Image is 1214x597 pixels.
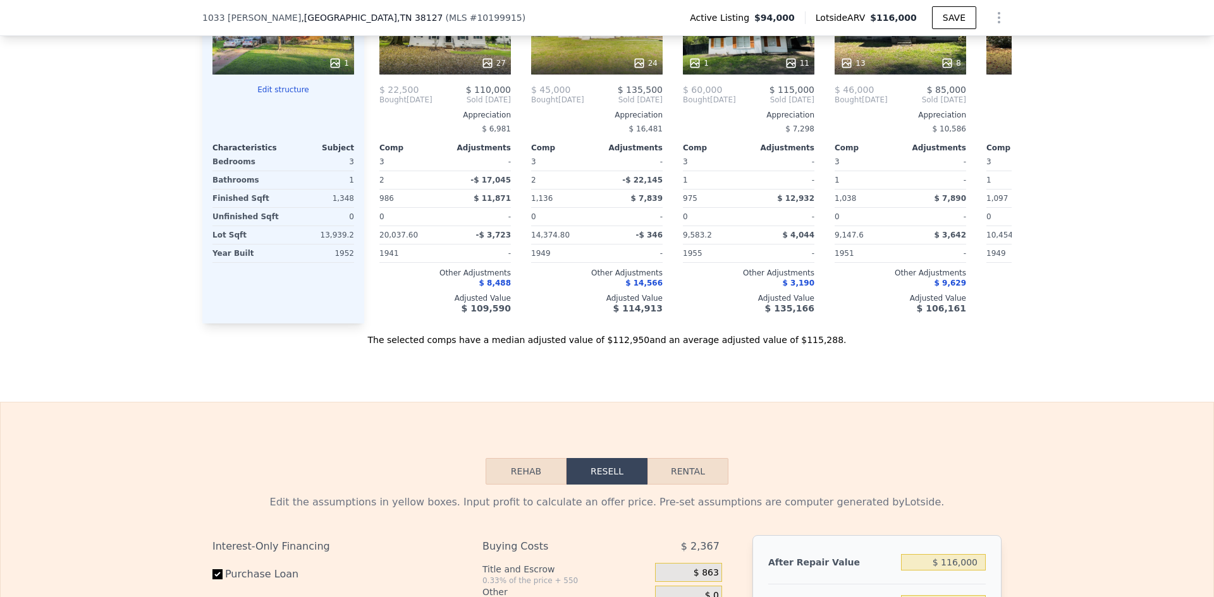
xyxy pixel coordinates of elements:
span: $ 8,488 [479,279,511,287]
div: Adjustments [900,143,966,153]
span: Sold [DATE] [888,95,966,105]
span: -$ 22,145 [622,176,663,184]
div: 13,939.2 [286,226,354,244]
span: $94,000 [754,11,795,24]
div: Comp [835,143,900,153]
div: 1949 [531,244,594,262]
div: Finished Sqft [212,190,281,207]
div: - [448,208,511,226]
span: 0 [835,212,840,221]
div: Year Built [212,244,281,262]
div: Other Adjustments [835,268,966,278]
div: Lot Sqft [212,226,281,244]
div: 0.33% of the price + 550 [482,576,650,586]
span: $ 3,190 [783,279,814,287]
div: [DATE] [835,95,888,105]
div: 1951 [835,244,898,262]
div: Subject [283,143,354,153]
div: Interest-Only Financing [212,535,452,558]
div: 1949 [986,244,1050,262]
span: $ 114,913 [613,303,663,313]
span: $ 6,981 [482,124,511,133]
div: 0 [286,208,354,226]
span: 975 [683,194,697,203]
div: 1 [835,171,898,189]
div: Comp [531,143,597,153]
span: $ 11,871 [474,194,511,203]
span: 14,374.80 [531,231,570,239]
div: Appreciation [835,110,966,120]
div: 1 [329,57,349,69]
div: After Repair Value [768,551,896,574]
span: 10,454.4 [986,231,1020,239]
div: Appreciation [379,110,511,120]
div: Other Adjustments [531,268,663,278]
div: - [448,153,511,171]
span: $ 106,161 [917,303,966,313]
span: Sold [DATE] [432,95,511,105]
span: 1,136 [531,194,553,203]
span: $ 7,298 [785,124,814,133]
span: $ 115,000 [769,85,814,95]
div: Other Adjustments [379,268,511,278]
div: - [751,244,814,262]
div: 11 [785,57,809,69]
span: Active Listing [690,11,754,24]
div: Appreciation [986,110,1118,120]
span: 3 [379,157,384,166]
div: Edit the assumptions in yellow boxes. Input profit to calculate an offer price. Pre-set assumptio... [212,495,1002,510]
div: 3 [286,153,354,171]
button: Resell [567,458,647,485]
div: ( ) [445,11,525,24]
div: 27 [481,57,506,69]
span: MLS [449,13,467,23]
div: Adjustments [749,143,814,153]
div: Characteristics [212,143,283,153]
span: $ 2,367 [681,535,720,558]
span: $ 110,000 [466,85,511,95]
div: 13 [840,57,865,69]
button: Edit structure [212,85,354,95]
span: Bought [835,95,862,105]
div: Appreciation [683,110,814,120]
div: - [751,171,814,189]
div: - [599,244,663,262]
span: $ 4,044 [783,231,814,239]
span: -$ 3,723 [476,231,511,239]
span: $ 12,932 [777,194,814,203]
div: - [903,244,966,262]
div: 1 [286,171,354,189]
span: 0 [531,212,536,221]
span: Sold [DATE] [736,95,814,105]
div: Adjusted Value [986,293,1118,303]
span: $ 10,586 [933,124,966,133]
button: Rental [647,458,728,485]
span: $ 3,642 [935,231,966,239]
span: Sold [DATE] [584,95,663,105]
div: 1 [683,171,746,189]
button: Rehab [486,458,567,485]
div: 1952 [286,244,354,262]
div: Other Adjustments [986,268,1118,278]
span: $ 9,629 [935,279,966,287]
button: SAVE [932,6,976,29]
div: 1941 [379,244,443,262]
span: Bought [683,95,710,105]
span: Bought [531,95,558,105]
span: 3 [683,157,688,166]
div: Adjustments [597,143,663,153]
div: - [448,244,511,262]
span: 9,147.6 [835,231,864,239]
div: [DATE] [683,95,736,105]
div: 1,348 [286,190,354,207]
span: $ 60,000 [683,85,722,95]
div: - [599,153,663,171]
span: $ 46,000 [835,85,874,95]
span: 1,097 [986,194,1008,203]
div: - [751,153,814,171]
div: Adjusted Value [835,293,966,303]
div: Adjusted Value [379,293,511,303]
div: Adjusted Value [683,293,814,303]
div: Bathrooms [212,171,281,189]
div: The selected comps have a median adjusted value of $112,950 and an average adjusted value of $115... [202,323,1012,346]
